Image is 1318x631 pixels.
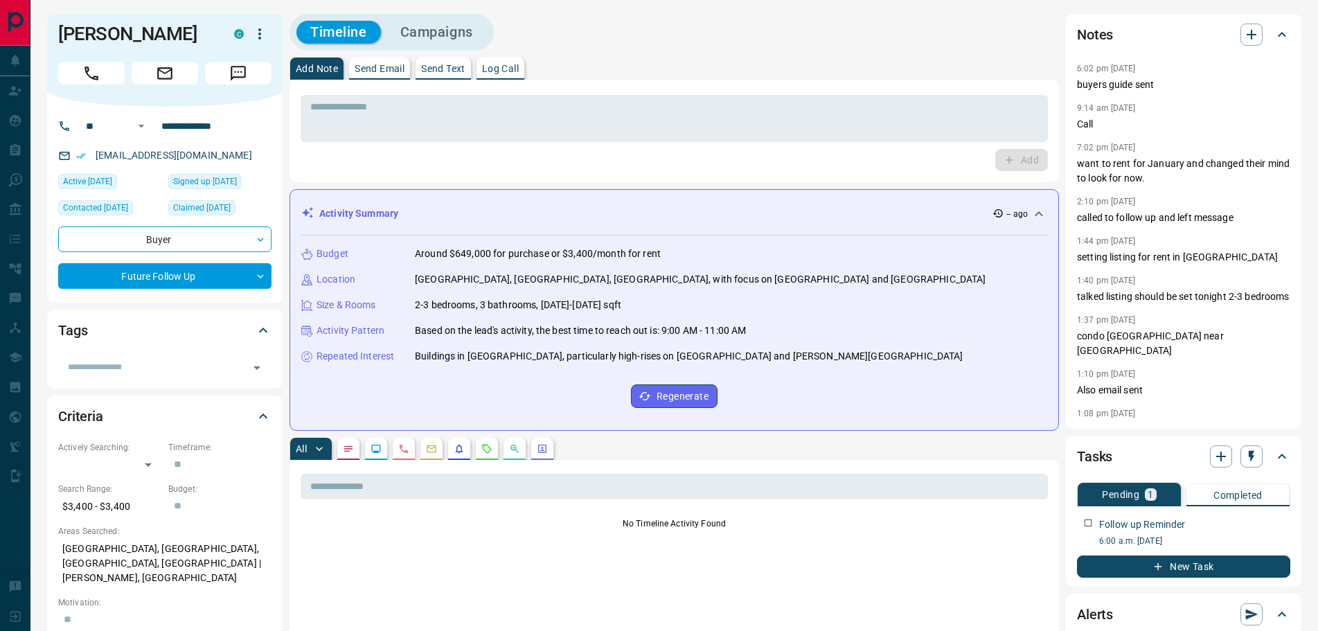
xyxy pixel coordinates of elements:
p: Log Call [482,64,519,73]
p: Size & Rooms [317,298,376,312]
button: Campaigns [386,21,487,44]
p: All [296,444,307,454]
div: Alerts [1077,598,1290,631]
p: called to follow up and left message [1077,211,1290,225]
p: Timeframe: [168,441,271,454]
span: Message [205,62,271,85]
p: 1:08 pm [DATE] [1077,409,1136,418]
p: 1 [1148,490,1153,499]
p: Actively Searching: [58,441,161,454]
h2: Tasks [1077,445,1112,468]
p: Activity Pattern [317,323,384,338]
p: [GEOGRAPHIC_DATA], [GEOGRAPHIC_DATA], [GEOGRAPHIC_DATA], [GEOGRAPHIC_DATA] | [PERSON_NAME], [GEOG... [58,537,271,589]
p: No Timeline Activity Found [301,517,1048,530]
p: 9:14 am [DATE] [1077,103,1136,113]
h2: Notes [1077,24,1113,46]
div: Criteria [58,400,271,433]
p: Completed [1213,490,1263,500]
p: want to rent for January and changed their mind to look for now. [1077,157,1290,186]
div: Notes [1077,18,1290,51]
div: Future Follow Up [58,263,271,289]
p: Send Text [421,64,465,73]
p: 6:00 a.m. [DATE] [1099,535,1290,547]
p: 2:10 pm [DATE] [1077,197,1136,206]
button: Open [247,358,267,377]
p: Activity Summary [319,206,398,221]
p: Budget [317,247,348,261]
p: 1:44 pm [DATE] [1077,236,1136,246]
p: talked listing should be set tonight 2-3 bedrooms [1077,290,1290,304]
p: [GEOGRAPHIC_DATA], [GEOGRAPHIC_DATA], [GEOGRAPHIC_DATA], with focus on [GEOGRAPHIC_DATA] and [GEO... [415,272,986,287]
h2: Criteria [58,405,103,427]
p: buyers guide sent [1077,78,1290,92]
div: Tasks [1077,440,1290,473]
p: Send Email [355,64,404,73]
div: Fri Aug 15 2025 [168,174,271,193]
h1: [PERSON_NAME] [58,23,213,45]
p: condo [GEOGRAPHIC_DATA] near [GEOGRAPHIC_DATA] [1077,329,1290,358]
p: Pending [1102,490,1139,499]
p: 1:10 pm [DATE] [1077,369,1136,379]
p: Buildings in [GEOGRAPHIC_DATA], particularly high-rises on [GEOGRAPHIC_DATA] and [PERSON_NAME][GE... [415,349,963,364]
p: Areas Searched: [58,525,271,537]
p: Based on the lead's activity, the best time to reach out is: 9:00 AM - 11:00 AM [415,323,746,338]
p: 6:02 pm [DATE] [1077,64,1136,73]
p: -- ago [1006,208,1028,220]
p: 1:37 pm [DATE] [1077,315,1136,325]
p: Repeated Interest [317,349,394,364]
svg: Lead Browsing Activity [371,443,382,454]
p: Motivation: [58,596,271,609]
div: condos.ca [234,29,244,39]
p: Budget: [168,483,271,495]
svg: Agent Actions [537,443,548,454]
svg: Calls [398,443,409,454]
p: Location [317,272,355,287]
p: setting listing for rent in [GEOGRAPHIC_DATA] [1077,250,1290,265]
svg: Notes [343,443,354,454]
svg: Opportunities [509,443,520,454]
div: Tags [58,314,271,347]
div: Activity Summary-- ago [301,201,1047,226]
svg: Email Verified [76,151,86,161]
p: $3,400 - $3,400 [58,495,161,518]
h2: Alerts [1077,603,1113,625]
div: Buyer [58,226,271,252]
div: Tue Sep 09 2025 [58,174,161,193]
p: 7:02 pm [DATE] [1077,143,1136,152]
p: Around $649,000 for purchase or $3,400/month for rent [415,247,661,261]
svg: Listing Alerts [454,443,465,454]
p: 2-3 bedrooms, 3 bathrooms, [DATE]-[DATE] sqft [415,298,621,312]
span: Call [58,62,125,85]
span: Contacted [DATE] [63,201,128,215]
p: Follow up Reminder [1099,517,1185,532]
div: Fri Sep 12 2025 [58,200,161,220]
button: Timeline [296,21,381,44]
span: Email [132,62,198,85]
span: Claimed [DATE] [173,201,231,215]
p: Search Range: [58,483,161,495]
p: 1:40 pm [DATE] [1077,276,1136,285]
p: Also email sent [1077,383,1290,398]
span: Active [DATE] [63,175,112,188]
p: Add Note [296,64,338,73]
svg: Requests [481,443,492,454]
svg: Emails [426,443,437,454]
a: [EMAIL_ADDRESS][DOMAIN_NAME] [96,150,252,161]
button: New Task [1077,556,1290,578]
span: Signed up [DATE] [173,175,237,188]
button: Open [133,118,150,134]
p: Call [1077,117,1290,132]
div: Fri Sep 12 2025 [168,200,271,220]
button: Regenerate [631,384,718,408]
h2: Tags [58,319,87,341]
